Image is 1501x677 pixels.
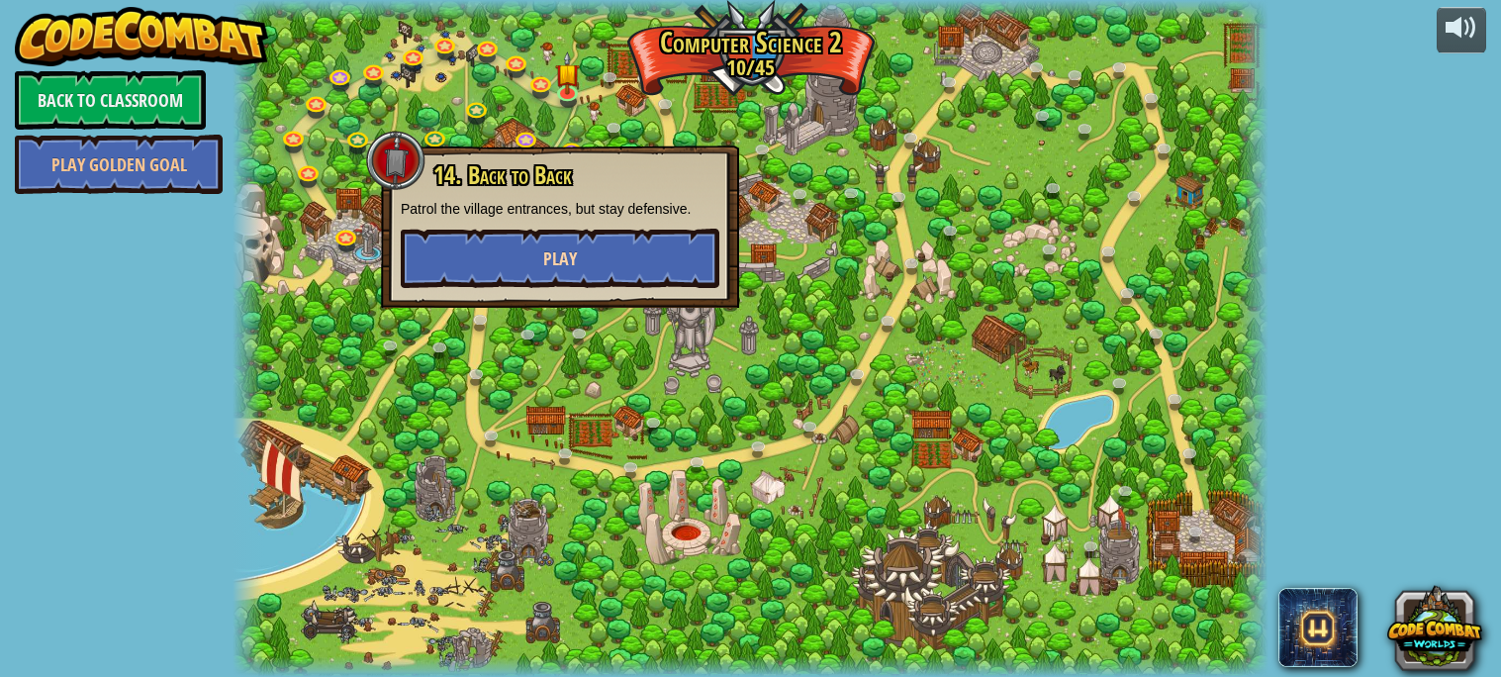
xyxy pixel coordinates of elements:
img: CodeCombat - Learn how to code by playing a game [15,7,268,66]
a: Play Golden Goal [15,135,223,194]
button: Adjust volume [1437,7,1486,53]
span: 14. Back to Back [433,158,572,192]
span: Play [543,246,577,271]
img: level-banner-started.png [555,51,580,95]
a: Back to Classroom [15,70,206,130]
button: Play [401,229,719,288]
p: Patrol the village entrances, but stay defensive. [401,199,719,219]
